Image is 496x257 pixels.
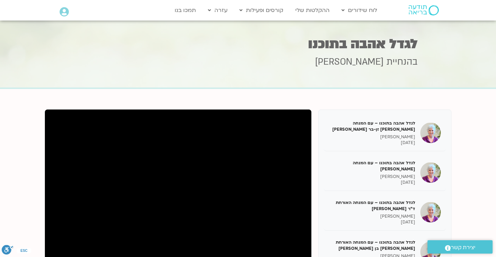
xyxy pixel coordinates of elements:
[329,180,415,185] p: [DATE]
[329,200,415,212] h5: לגדל אהבה בתוכנו – עם המנחה האורחת ד"ר [PERSON_NAME]
[338,4,381,17] a: לוח שידורים
[78,37,418,51] h1: לגדל אהבה בתוכנו
[427,240,493,254] a: יצירת קשר
[292,4,333,17] a: ההקלטות שלי
[409,5,439,15] img: תודעה בריאה
[420,123,441,143] img: לגדל אהבה בתוכנו – עם המנחה האורחת צילה זן-בר צור
[420,202,441,222] img: לגדל אהבה בתוכנו – עם המנחה האורחת ד"ר נועה אלבלדה
[329,134,415,140] p: [PERSON_NAME]
[204,4,231,17] a: עזרה
[171,4,199,17] a: תמכו בנו
[329,140,415,146] p: [DATE]
[329,219,415,225] p: [DATE]
[329,239,415,252] h5: לגדל אהבה בתוכנו – עם המנחה האורחת [PERSON_NAME] בן [PERSON_NAME]
[329,174,415,180] p: [PERSON_NAME]
[236,4,287,17] a: קורסים ופעילות
[386,56,418,68] span: בהנחיית
[329,160,415,172] h5: לגדל אהבה בתוכנו – עם המנחה [PERSON_NAME]
[329,214,415,219] p: [PERSON_NAME]
[451,243,475,252] span: יצירת קשר
[420,162,441,183] img: לגדל אהבה בתוכנו – עם המנחה האורח ענבר בר קמה
[329,120,415,132] h5: לגדל אהבה בתוכנו – עם המנחה [PERSON_NAME] זן-בר [PERSON_NAME]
